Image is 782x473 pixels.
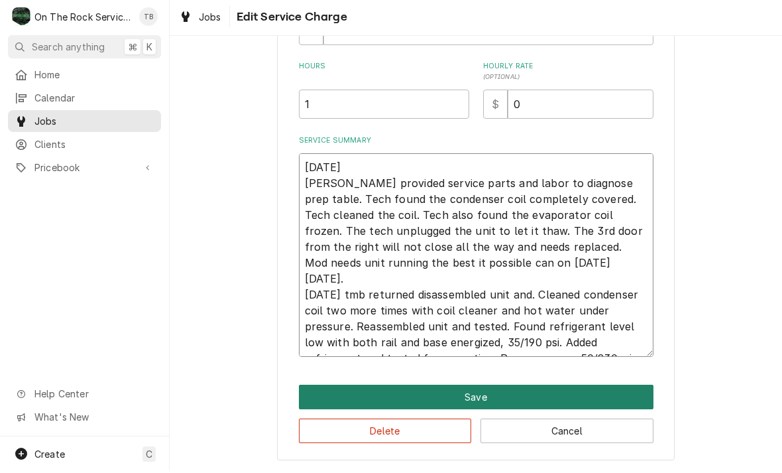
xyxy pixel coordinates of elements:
[483,92,508,121] div: $
[8,408,161,430] a: Go to What's New
[299,137,653,148] label: Service Summary
[34,12,132,26] div: On The Rock Services
[146,449,152,463] span: C
[146,42,152,56] span: K
[34,412,153,426] span: What's New
[128,42,137,56] span: ⌘
[299,155,653,359] textarea: [DATE] [PERSON_NAME] provided service parts and labor to diagnose prep table. Tech found the cond...
[299,387,653,411] button: Save
[483,75,520,82] span: ( optional )
[34,116,154,130] span: Jobs
[34,389,153,403] span: Help Center
[483,63,653,84] label: Hourly Rate
[174,8,227,30] a: Jobs
[34,163,135,176] span: Pricebook
[8,159,161,180] a: Go to Pricebook
[299,387,653,445] div: Button Group
[34,450,65,462] span: Create
[233,10,347,28] span: Edit Service Charge
[8,135,161,157] a: Clients
[299,63,469,121] div: [object Object]
[299,63,469,84] label: Hours
[139,9,158,28] div: Todd Brady's Avatar
[299,137,653,359] div: Service Summary
[480,421,653,445] button: Cancel
[483,63,653,121] div: [object Object]
[8,89,161,111] a: Calendar
[34,93,154,107] span: Calendar
[139,9,158,28] div: TB
[12,9,30,28] div: O
[199,12,221,26] span: Jobs
[32,42,105,56] span: Search anything
[8,66,161,88] a: Home
[34,139,154,153] span: Clients
[299,387,653,411] div: Button Group Row
[8,112,161,134] a: Jobs
[12,9,30,28] div: On The Rock Services's Avatar
[299,411,653,445] div: Button Group Row
[8,37,161,60] button: Search anything⌘K
[299,421,472,445] button: Delete
[8,385,161,407] a: Go to Help Center
[34,70,154,84] span: Home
